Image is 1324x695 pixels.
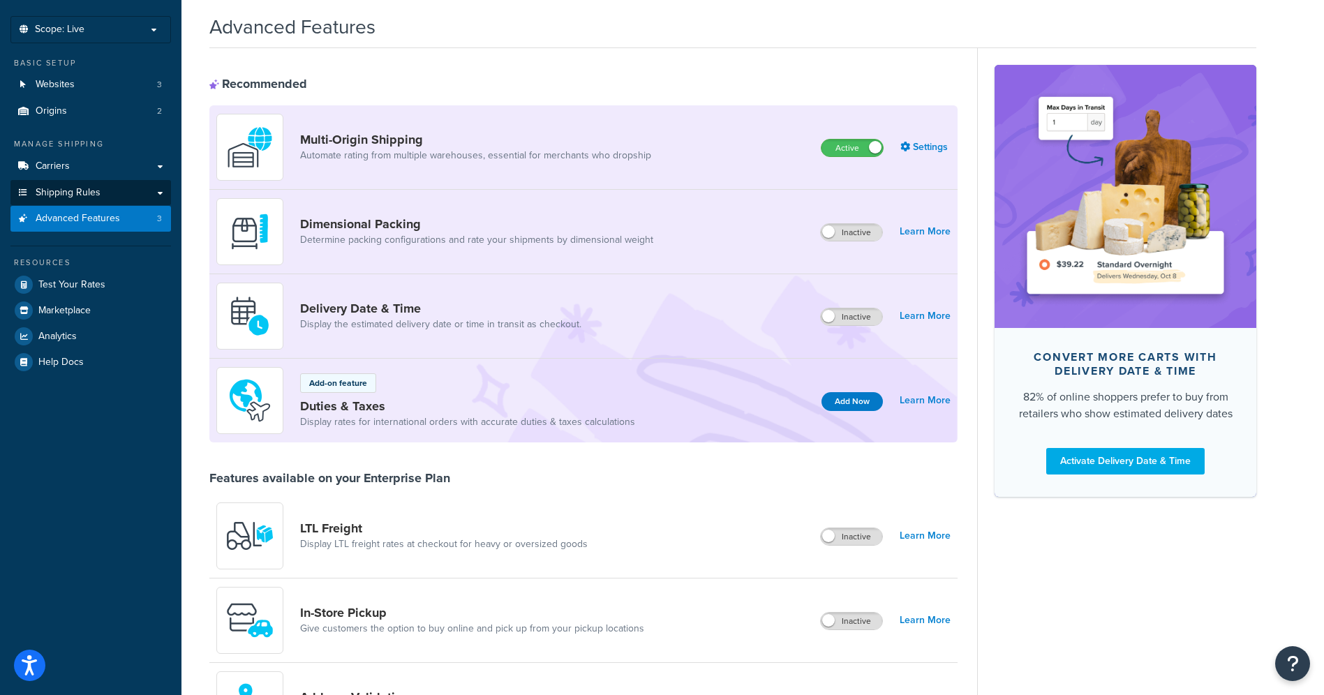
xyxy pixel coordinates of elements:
[10,272,171,297] a: Test Your Rates
[821,140,883,156] label: Active
[1275,646,1310,681] button: Open Resource Center
[10,324,171,349] a: Analytics
[36,160,70,172] span: Carriers
[209,76,307,91] div: Recommended
[1046,448,1205,474] a: Activate Delivery Date & Time
[36,79,75,91] span: Websites
[1016,86,1235,306] img: feature-image-ddt-36eae7f7280da8017bfb280eaccd9c446f90b1fe08728e4019434db127062ab4.png
[300,317,581,331] a: Display the estimated delivery date or time in transit as checkout.
[300,233,653,247] a: Determine packing configurations and rate your shipments by dimensional weight
[900,391,951,410] a: Learn More
[900,611,951,630] a: Learn More
[35,24,84,36] span: Scope: Live
[38,279,105,291] span: Test Your Rates
[900,526,951,546] a: Learn More
[300,622,644,636] a: Give customers the option to buy online and pick up from your pickup locations
[36,187,101,199] span: Shipping Rules
[225,207,274,256] img: DTVBYsAAAAAASUVORK5CYII=
[10,72,171,98] li: Websites
[300,301,581,316] a: Delivery Date & Time
[157,213,162,225] span: 3
[300,216,653,232] a: Dimensional Packing
[309,377,367,389] p: Add-on feature
[225,376,274,425] img: icon-duo-feat-landed-cost-7136b061.png
[900,306,951,326] a: Learn More
[38,357,84,368] span: Help Docs
[821,613,882,629] label: Inactive
[225,596,274,645] img: wfgcfpwTIucLEAAAAASUVORK5CYII=
[300,415,635,429] a: Display rates for international orders with accurate duties & taxes calculations
[300,521,588,536] a: LTL Freight
[10,154,171,179] a: Carriers
[10,206,171,232] li: Advanced Features
[1017,350,1234,378] div: Convert more carts with delivery date & time
[209,470,450,486] div: Features available on your Enterprise Plan
[10,206,171,232] a: Advanced Features3
[36,105,67,117] span: Origins
[225,292,274,341] img: gfkeb5ejjkALwAAAABJRU5ErkJggg==
[209,13,375,40] h1: Advanced Features
[900,137,951,157] a: Settings
[225,123,274,172] img: WatD5o0RtDAAAAAElFTkSuQmCC
[821,392,883,411] button: Add Now
[10,57,171,69] div: Basic Setup
[10,98,171,124] a: Origins2
[10,138,171,150] div: Manage Shipping
[10,180,171,206] a: Shipping Rules
[38,331,77,343] span: Analytics
[900,222,951,241] a: Learn More
[10,257,171,269] div: Resources
[10,298,171,323] a: Marketplace
[10,72,171,98] a: Websites3
[157,79,162,91] span: 3
[1017,389,1234,422] div: 82% of online shoppers prefer to buy from retailers who show estimated delivery dates
[10,98,171,124] li: Origins
[36,213,120,225] span: Advanced Features
[300,398,635,414] a: Duties & Taxes
[157,105,162,117] span: 2
[38,305,91,317] span: Marketplace
[821,528,882,545] label: Inactive
[821,308,882,325] label: Inactive
[300,132,651,147] a: Multi-Origin Shipping
[10,350,171,375] a: Help Docs
[300,605,644,620] a: In-Store Pickup
[300,149,651,163] a: Automate rating from multiple warehouses, essential for merchants who dropship
[225,511,274,560] img: y79ZsPf0fXUFUhFXDzUgf+ktZg5F2+ohG75+v3d2s1D9TjoU8PiyCIluIjV41seZevKCRuEjTPPOKHJsQcmKCXGdfprl3L4q7...
[300,537,588,551] a: Display LTL freight rates at checkout for heavy or oversized goods
[821,224,882,241] label: Inactive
